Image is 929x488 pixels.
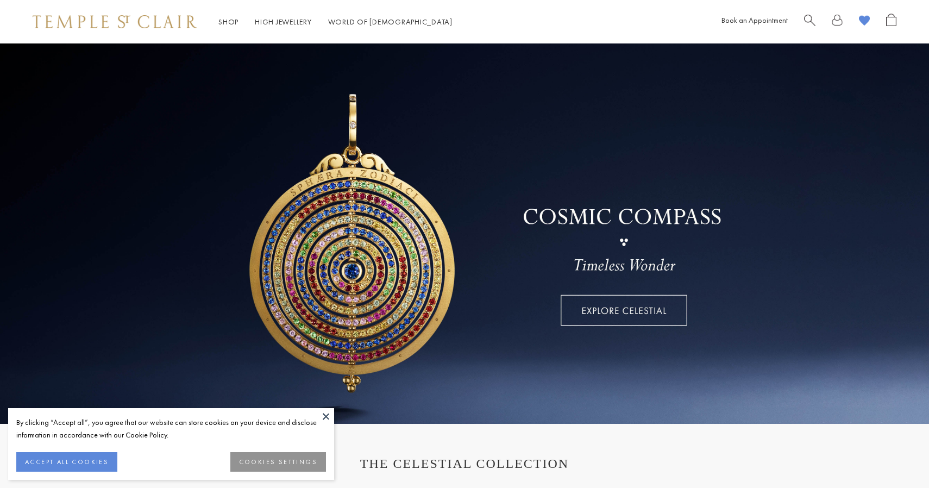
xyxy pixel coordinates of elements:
a: High JewelleryHigh Jewellery [255,17,312,27]
a: View Wishlist [859,14,870,30]
nav: Main navigation [218,15,453,29]
div: By clicking “Accept all”, you agree that our website can store cookies on your device and disclos... [16,416,326,441]
img: Temple St. Clair [33,15,197,28]
a: World of [DEMOGRAPHIC_DATA]World of [DEMOGRAPHIC_DATA] [328,17,453,27]
a: Book an Appointment [721,15,788,25]
iframe: Gorgias live chat messenger [875,437,918,477]
a: Open Shopping Bag [886,14,896,30]
a: Search [804,14,815,30]
button: ACCEPT ALL COOKIES [16,452,117,472]
h1: THE CELESTIAL COLLECTION [43,456,886,471]
a: ShopShop [218,17,238,27]
button: COOKIES SETTINGS [230,452,326,472]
